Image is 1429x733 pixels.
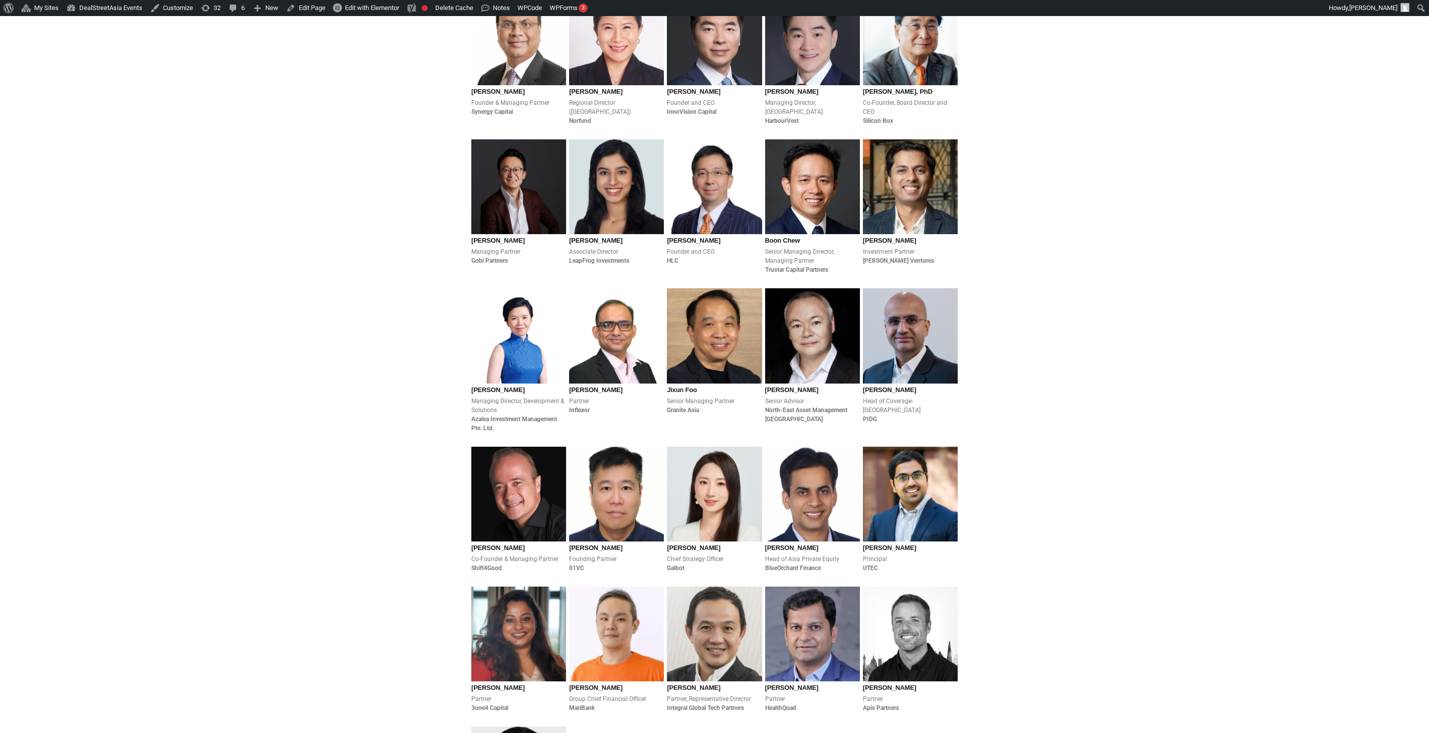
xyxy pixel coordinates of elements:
div: Managing Partner [471,247,566,265]
div: Founding Partner [569,555,664,573]
b: HealthQuad [765,704,796,711]
div: Chief Strategy Officer [667,555,762,573]
b: InnoVision Capital [667,108,717,115]
span: [PERSON_NAME] [765,684,819,691]
span: [PERSON_NAME] [569,386,623,394]
span: [PERSON_NAME] [863,544,917,552]
img: Pratip [569,288,664,383]
b: Integral Global Tech Partners [667,704,744,711]
b: Gobi Partners [471,257,508,264]
img: Nic-crop (1) [863,587,958,681]
span: [PERSON_NAME] [471,544,525,552]
div: Managing Director, [GEOGRAPHIC_DATA] [765,98,860,125]
span: [PERSON_NAME] [863,237,917,244]
div: Partner, Representative Director [667,694,762,712]
span: [PERSON_NAME] [667,88,721,95]
b: BlueOrchard Finance [765,565,821,572]
span: [PERSON_NAME] [863,386,917,394]
span: [PERSON_NAME] [667,237,721,244]
b: Apis Partners [863,704,899,711]
b: Norfund [569,117,591,124]
div: Senior Advisor [765,397,860,424]
img: Steven Wang [667,139,762,234]
div: Co-Founder & Managing Partner [471,555,566,573]
div: Partner [765,694,860,712]
b: North-East Asset Management [GEOGRAPHIC_DATA] [765,407,847,423]
b: PIDG [863,416,877,423]
div: Head of Asia Private Equity [765,555,860,573]
div: Partner [471,694,566,712]
div: Senior Managing Partner [667,397,762,415]
b: LeapFrog Investments [569,257,629,264]
div: Associate Director [569,247,664,265]
b: Trustar Capital Partners [765,266,828,273]
img: Nruthya Madappa [471,587,566,681]
div: Founder & Managing Partner [471,98,566,116]
img: CK Choun [667,587,762,681]
b: Granite Asia [667,407,699,414]
img: Ian Goh [569,447,664,541]
div: Co-Founder, Board Director and CEO [863,98,958,125]
span: [PERSON_NAME] [667,684,721,691]
span: [PERSON_NAME] [765,88,819,95]
span: Edit with Elementor [345,4,399,12]
img: Sam Robinson [765,288,860,383]
img: Boon Chew [765,139,860,234]
b: 01VC [569,565,584,572]
b: Azalea Investment Management Pte. Ltd. [471,416,557,432]
b: Galbot [667,565,684,572]
img: Mahesh Joshi [765,447,860,541]
span: [PERSON_NAME], PhD [863,88,933,95]
b: MariBank [569,704,595,711]
img: Sebastien Guillaud [471,447,566,541]
div: Managing Director, Development & Solutions [471,397,566,433]
b: HLC [667,257,678,264]
div: Founder and CEO [667,98,762,116]
div: Focus keyphrase not set [422,5,428,11]
span: [PERSON_NAME] [863,684,917,691]
b: HarbourVest [765,117,799,124]
img: Nishant Kumar [863,288,958,383]
b: [PERSON_NAME] Ventures [863,257,934,264]
b: Shift4Good [471,565,502,572]
div: Head of Coverage-[GEOGRAPHIC_DATA] [863,397,958,424]
span: [PERSON_NAME] [471,386,525,394]
span: [PERSON_NAME] [471,237,525,244]
span: [PERSON_NAME] [569,544,623,552]
span: [PERSON_NAME] [667,544,721,552]
span: [PERSON_NAME] [765,386,819,394]
div: Principal [863,555,958,573]
span: [PERSON_NAME] [569,684,623,691]
span: Jixun Foo [667,386,697,394]
b: Synergy Capital [471,108,513,115]
span: [PERSON_NAME] [569,88,623,95]
img: Kiran Mysore [863,447,958,541]
div: Partner [569,397,664,415]
span: [PERSON_NAME] [471,684,525,691]
div: Investment Partner [863,247,958,265]
img: Rahul Agarwal [765,587,860,681]
span: [PERSON_NAME] [765,544,819,552]
img: Yuli Zhao [667,447,762,541]
b: UTEC [863,565,878,572]
div: Founder and CEO [667,247,762,265]
img: Nandita Beri [569,139,664,234]
img: Arpit Agarwal [863,139,958,234]
div: 3 [579,4,588,13]
img: Emma Ooi [471,288,566,383]
img: Jixun Foo [667,288,762,383]
span: [PERSON_NAME] [471,88,525,95]
img: Chibo Tang [471,139,566,234]
b: Silicon Box [863,117,893,124]
img: Kevan Chow [569,587,664,681]
span: [PERSON_NAME] [1349,4,1397,12]
div: Partner [863,694,958,712]
div: Group Chief Financial Officer [569,694,664,712]
span: [PERSON_NAME] [569,237,623,244]
div: Senior Managing Director, Managing Partner [765,247,860,274]
b: 3one4 Capital [471,704,508,711]
span: Boon Chew [765,237,800,244]
div: Regional Director ([GEOGRAPHIC_DATA]) [569,98,664,125]
b: Inflexor [569,407,590,414]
